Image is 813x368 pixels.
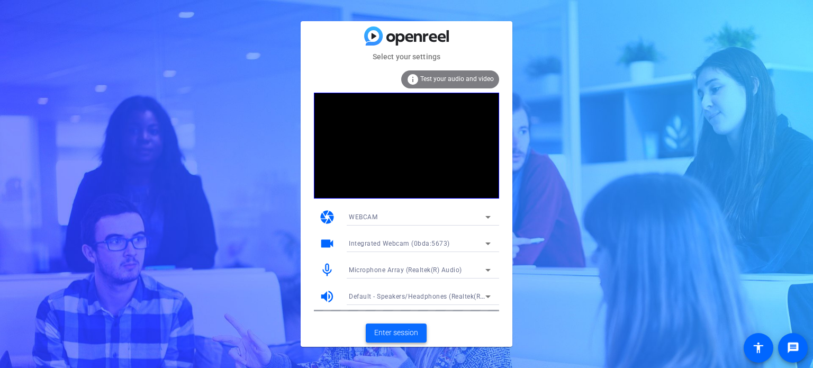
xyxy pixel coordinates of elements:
img: blue-gradient.svg [364,26,449,45]
mat-icon: videocam [319,236,335,252]
span: Integrated Webcam (0bda:5673) [349,240,450,247]
mat-icon: volume_up [319,289,335,304]
span: Enter session [374,327,418,338]
span: WEBCAM [349,213,377,221]
span: Default - Speakers/Headphones (Realtek(R) Audio) [349,292,505,300]
mat-icon: camera [319,209,335,225]
mat-icon: message [787,342,799,354]
span: Microphone Array (Realtek(R) Audio) [349,266,462,274]
mat-icon: accessibility [752,342,765,354]
button: Enter session [366,324,427,343]
span: Test your audio and video [420,75,494,83]
mat-icon: mic_none [319,262,335,278]
mat-icon: info [406,73,419,86]
mat-card-subtitle: Select your settings [301,51,512,62]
